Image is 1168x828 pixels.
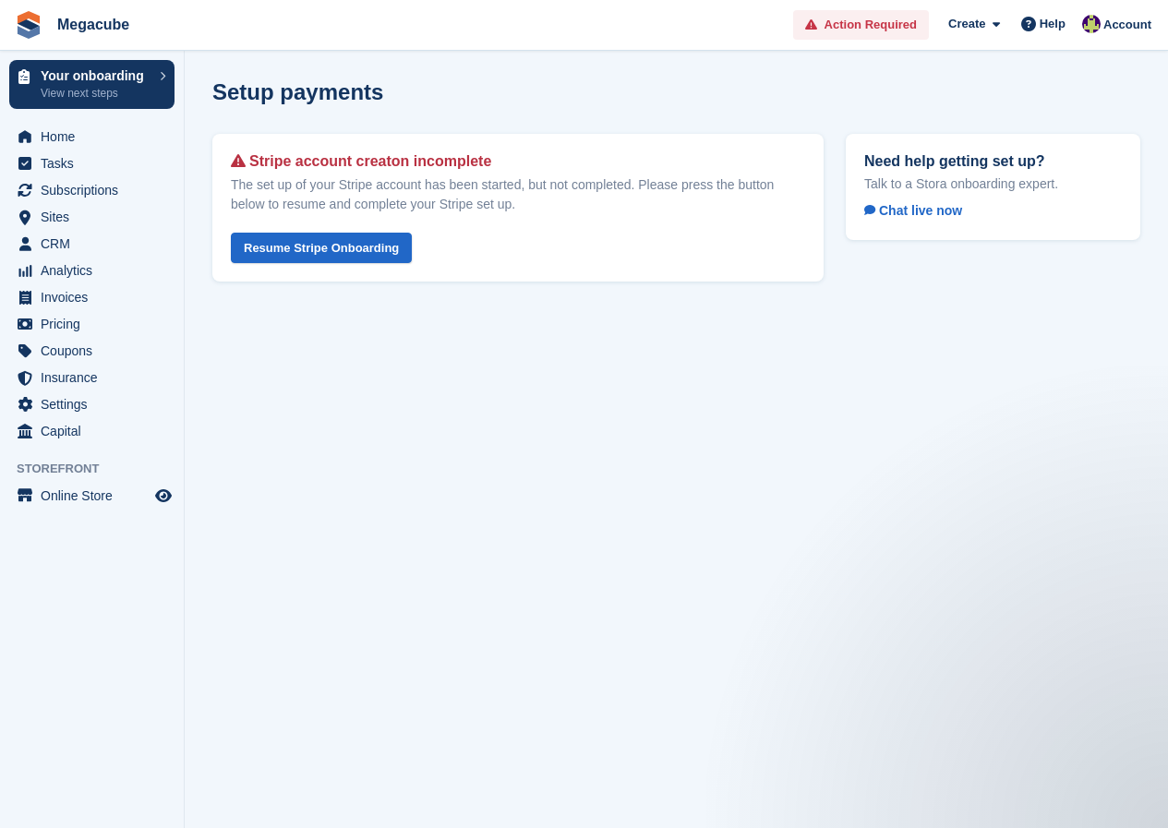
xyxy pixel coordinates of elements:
span: Subscriptions [41,177,151,203]
span: Tasks [41,150,151,176]
a: menu [9,311,175,337]
p: The set up of your Stripe account has been started, but not completed. Please press the button be... [231,175,805,214]
span: Create [948,15,985,33]
a: menu [9,150,175,176]
p: Your onboarding [41,69,151,82]
a: menu [9,258,175,283]
a: menu [9,365,175,390]
h2: Stripe account creaton incomplete [231,152,805,170]
p: Talk to a Stora onboarding expert. [864,175,1122,192]
a: menu [9,338,175,364]
span: Account [1103,16,1151,34]
span: Insurance [41,365,151,390]
span: Pricing [41,311,151,337]
span: Home [41,124,151,150]
p: View next steps [41,85,151,102]
span: Coupons [41,338,151,364]
a: menu [9,483,175,509]
h1: Setup payments [212,79,383,104]
a: menu [9,204,175,230]
a: Megacube [50,9,137,40]
a: Chat live now [864,199,977,222]
span: Invoices [41,284,151,310]
span: Storefront [17,460,184,478]
span: Online Store [41,483,151,509]
a: menu [9,124,175,150]
a: Preview store [152,485,175,507]
span: Settings [41,391,151,417]
a: Action Required [793,10,929,41]
img: stora-icon-8386f47178a22dfd0bd8f6a31ec36ba5ce8667c1dd55bd0f319d3a0aa187defe.svg [15,11,42,39]
span: Sites [41,204,151,230]
span: Action Required [825,16,917,34]
span: Capital [41,418,151,444]
h2: Need help getting set up? [864,152,1122,170]
a: menu [9,391,175,417]
span: Chat live now [864,203,962,218]
a: menu [9,418,175,444]
span: Analytics [41,258,151,283]
a: menu [9,231,175,257]
a: menu [9,284,175,310]
span: CRM [41,231,151,257]
a: Your onboarding View next steps [9,60,175,109]
a: menu [9,177,175,203]
span: Help [1040,15,1066,33]
img: Ashley Bellamy [1082,15,1101,33]
a: Resume Stripe Onboarding [231,233,412,263]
